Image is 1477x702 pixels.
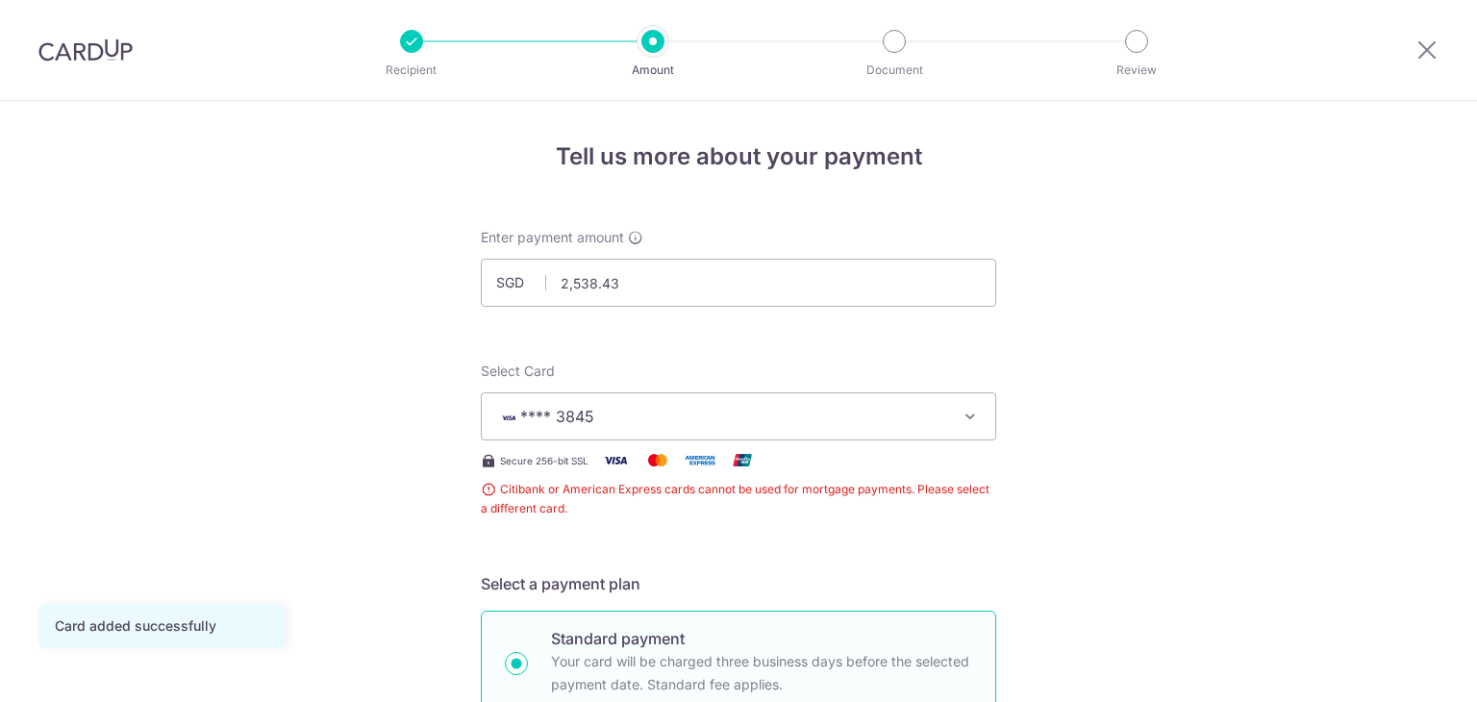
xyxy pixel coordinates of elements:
iframe: Opens a widget where you can find more information [1354,644,1458,692]
span: Citibank or American Express cards cannot be used for mortgage payments. Please select a differen... [481,480,996,518]
p: Amount [582,61,724,80]
p: Review [1065,61,1208,80]
span: translation missing: en.payables.payment_networks.credit_card.summary.labels.select_card [481,363,555,379]
img: American Express [681,448,719,472]
input: 0.00 [481,259,996,307]
span: Enter payment amount [481,228,624,247]
span: SGD [496,273,546,292]
p: Document [823,61,965,80]
img: Union Pay [723,448,762,472]
img: CardUp [38,38,133,62]
p: Your card will be charged three business days before the selected payment date. Standard fee appl... [551,650,972,696]
img: Mastercard [638,448,677,472]
div: Card added successfully [55,616,268,636]
p: Recipient [340,61,483,80]
h5: Select a payment plan [481,572,996,595]
h4: Tell us more about your payment [481,139,996,174]
img: Visa [596,448,635,472]
p: Standard payment [551,627,972,650]
span: Secure 256-bit SSL [500,453,588,468]
img: VISA [497,411,520,424]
